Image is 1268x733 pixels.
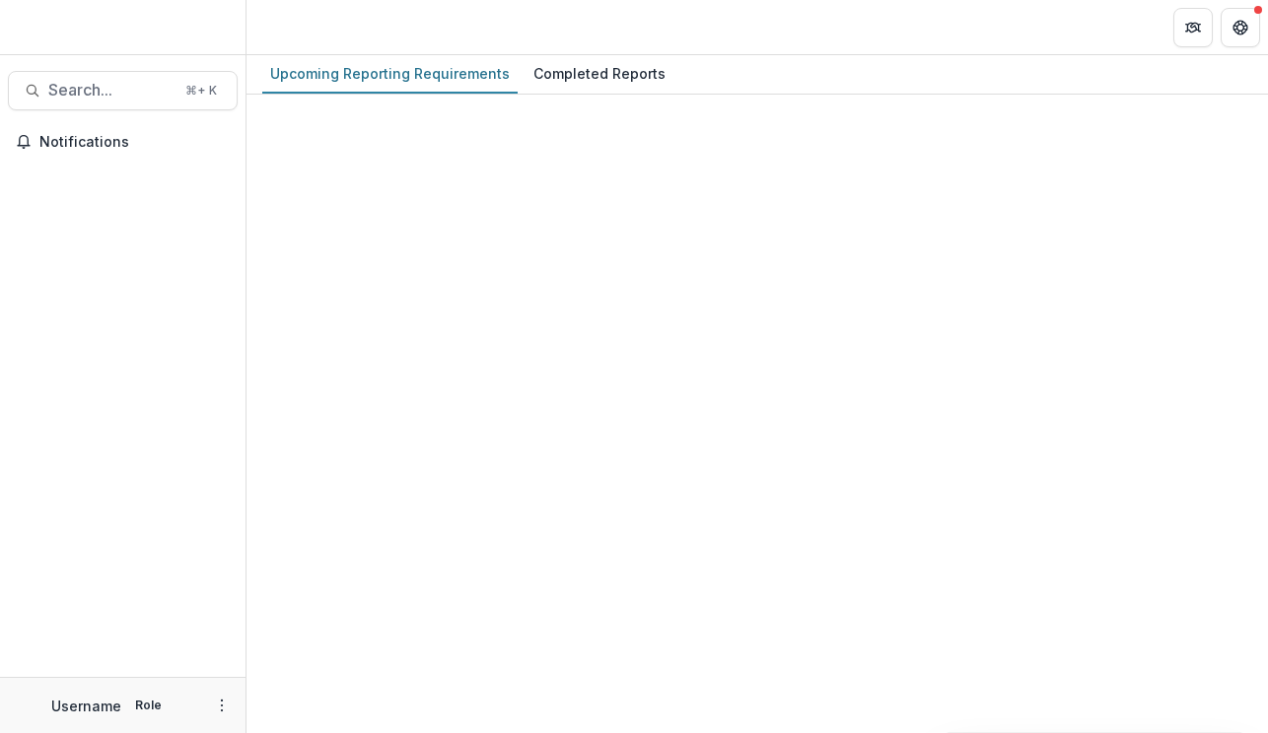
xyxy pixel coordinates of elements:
[48,81,174,100] span: Search...
[262,59,518,88] div: Upcoming Reporting Requirements
[8,126,238,158] button: Notifications
[129,697,168,714] p: Role
[8,71,238,110] button: Search...
[51,696,121,716] p: Username
[526,59,673,88] div: Completed Reports
[1221,8,1260,47] button: Get Help
[181,80,221,101] div: ⌘ + K
[210,694,234,717] button: More
[526,55,673,94] a: Completed Reports
[262,55,518,94] a: Upcoming Reporting Requirements
[1173,8,1213,47] button: Partners
[39,134,230,151] span: Notifications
